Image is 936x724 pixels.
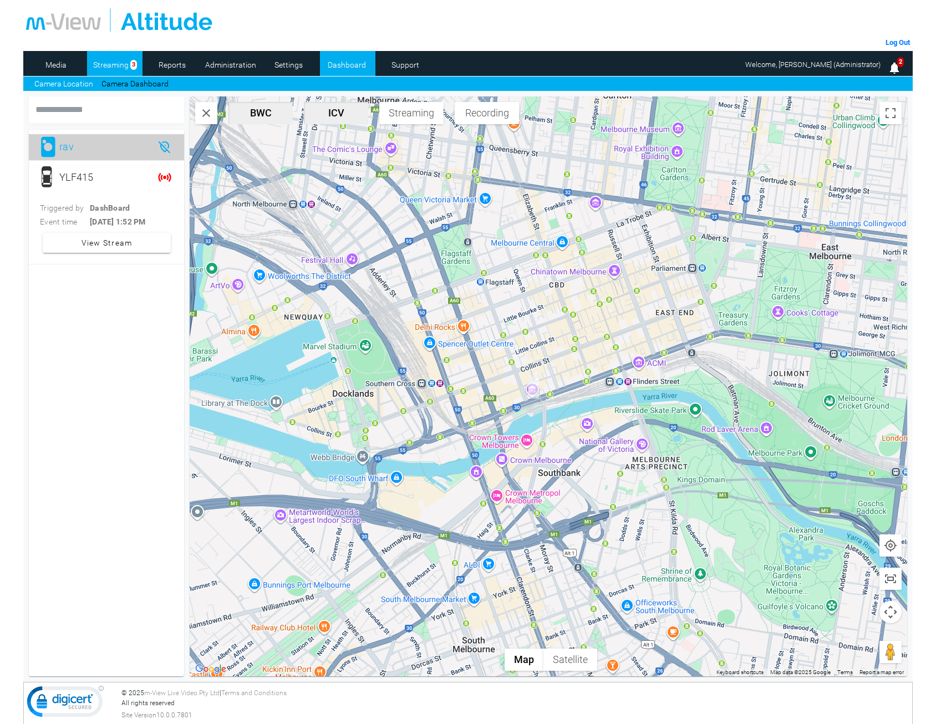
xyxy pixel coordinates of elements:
button: ICV [304,102,368,124]
button: BWC [228,102,293,124]
a: Terms (opens in new tab) [837,669,853,675]
span: Map data ©2025 Google [770,669,831,675]
button: Map camera controls [879,601,902,623]
a: Open this area in Google Maps (opens a new window) [192,662,229,676]
button: Toggle fullscreen view [879,102,902,124]
a: Camera Dashboard [101,78,169,90]
a: Administration [204,57,257,73]
a: Media [29,57,83,73]
button: Search [195,102,217,124]
button: Show street map [505,649,543,671]
span: Recording [459,107,515,119]
b: DashBoard [90,203,130,212]
b: [DATE] 1:52 PM [90,217,146,226]
button: Drag Pegman onto the map to open Street View [879,641,902,663]
button: Keyboard shortcuts [716,669,764,676]
span: 3 [130,60,137,70]
button: Show all cameras [879,568,902,590]
button: Show user location [879,534,902,557]
div: YLF415 [528,376,539,399]
a: Camera Location [34,78,93,90]
div: rav [59,136,120,158]
a: Settings [262,57,316,73]
div: YLF415 [59,166,120,188]
a: Log Out [886,38,910,47]
span: View Stream [82,233,133,253]
div: Site Version [121,710,909,720]
img: svg+xml,%3Csvg%20xmlns%3D%22http%3A%2F%2Fwww.w3.org%2F2000%2Fsvg%22%20height%3D%2224%22%20viewBox... [884,539,897,552]
img: DigiCert Secured Site Seal [27,685,104,723]
img: Google [192,662,229,676]
a: Dashboard [320,57,374,73]
a: Streaming [87,57,134,73]
div: DashBoard [40,202,173,213]
span: ICV [308,107,364,119]
span: BWC [233,107,288,119]
span: Event time [40,216,90,227]
img: svg+xml,%3Csvg%20xmlns%3D%22http%3A%2F%2Fwww.w3.org%2F2000%2Fsvg%22%20height%3D%2224%22%20viewBox... [884,572,897,585]
button: Streaming [379,102,444,124]
span: Streaming [384,107,439,119]
a: Reports [145,57,199,73]
button: Show satellite imagery [543,649,597,671]
button: Recording [455,102,519,124]
span: Welcome, [PERSON_NAME] (Administrator) [745,60,881,69]
button: View Stream [43,233,170,253]
img: bell25.png [888,62,901,75]
img: svg+xml,%3Csvg%20xmlns%3D%22http%3A%2F%2Fwww.w3.org%2F2000%2Fsvg%22%20height%3D%2224%22%20viewBox... [200,106,213,120]
span: 2 [897,57,904,68]
a: Report a map error [859,669,904,675]
a: Terms and Conditions [221,689,287,697]
a: m-View Live Video Pty Ltd [144,689,220,697]
a: Support [378,57,432,73]
span: Triggered by [40,202,90,213]
span: 10.0.0.7801 [156,710,192,720]
div: © 2025 | All rights reserved [121,688,909,720]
